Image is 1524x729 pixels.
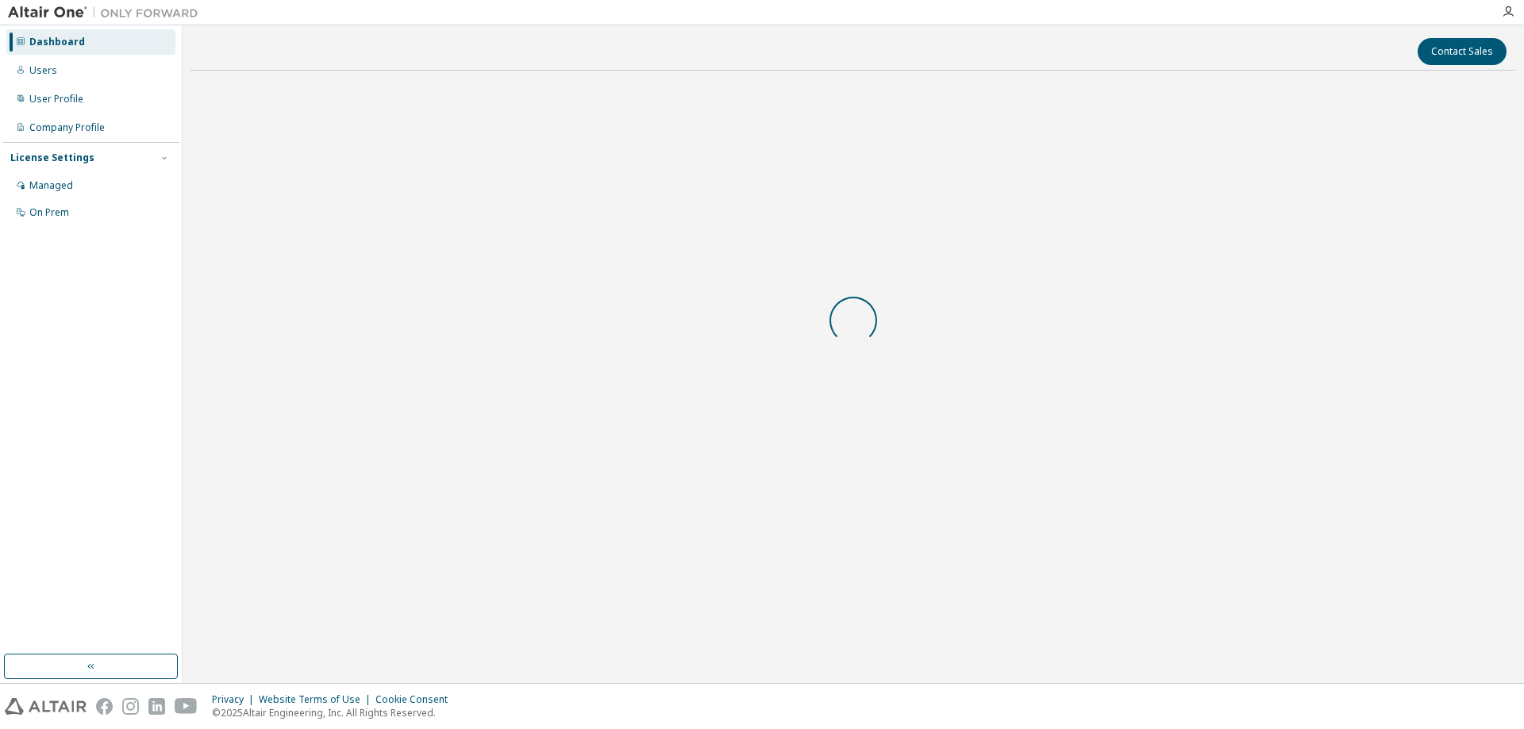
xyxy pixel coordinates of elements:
div: License Settings [10,152,94,164]
div: Website Terms of Use [259,693,375,706]
div: Cookie Consent [375,693,457,706]
div: Company Profile [29,121,105,134]
img: facebook.svg [96,698,113,715]
img: altair_logo.svg [5,698,87,715]
button: Contact Sales [1418,38,1507,65]
img: instagram.svg [122,698,139,715]
div: Users [29,64,57,77]
div: User Profile [29,93,83,106]
div: Managed [29,179,73,192]
div: Dashboard [29,36,85,48]
img: linkedin.svg [148,698,165,715]
img: youtube.svg [175,698,198,715]
div: On Prem [29,206,69,219]
img: Altair One [8,5,206,21]
div: Privacy [212,693,259,706]
p: © 2025 Altair Engineering, Inc. All Rights Reserved. [212,706,457,719]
